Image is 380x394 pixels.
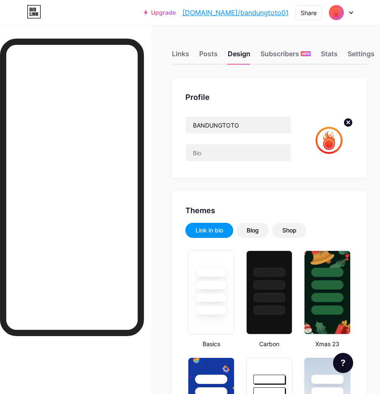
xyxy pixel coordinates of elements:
div: Shop [282,226,297,235]
div: Settings [348,49,375,64]
input: Name [186,117,291,133]
img: bandung bisa01 [328,5,344,21]
input: Bio [186,144,291,161]
div: Blog [247,226,259,235]
div: Stats [321,49,338,64]
div: Profile [185,91,353,103]
div: Themes [185,205,353,216]
div: Link in bio [195,226,223,235]
a: [DOMAIN_NAME]/bandungtoto01 [182,8,289,18]
div: Posts [199,49,218,64]
div: Links [172,49,189,64]
div: Subscribers [260,49,311,64]
a: Upgrade [144,9,176,16]
div: Share [301,8,317,17]
span: NEW [302,51,310,56]
div: Carbon [244,339,295,348]
img: bandung bisa01 [305,116,353,164]
div: Basics [185,339,237,348]
div: Design [228,49,250,64]
div: Xmas 23 [302,339,353,348]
